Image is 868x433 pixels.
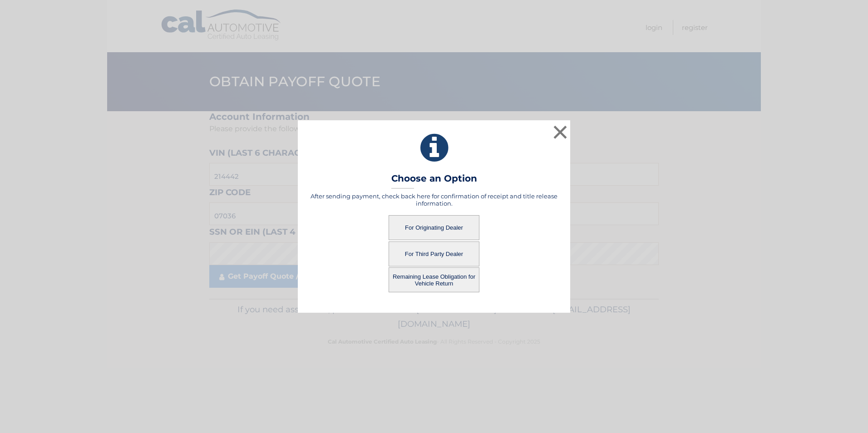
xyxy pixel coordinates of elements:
[391,173,477,189] h3: Choose an Option
[389,241,479,266] button: For Third Party Dealer
[309,192,559,207] h5: After sending payment, check back here for confirmation of receipt and title release information.
[389,215,479,240] button: For Originating Dealer
[551,123,569,141] button: ×
[389,267,479,292] button: Remaining Lease Obligation for Vehicle Return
